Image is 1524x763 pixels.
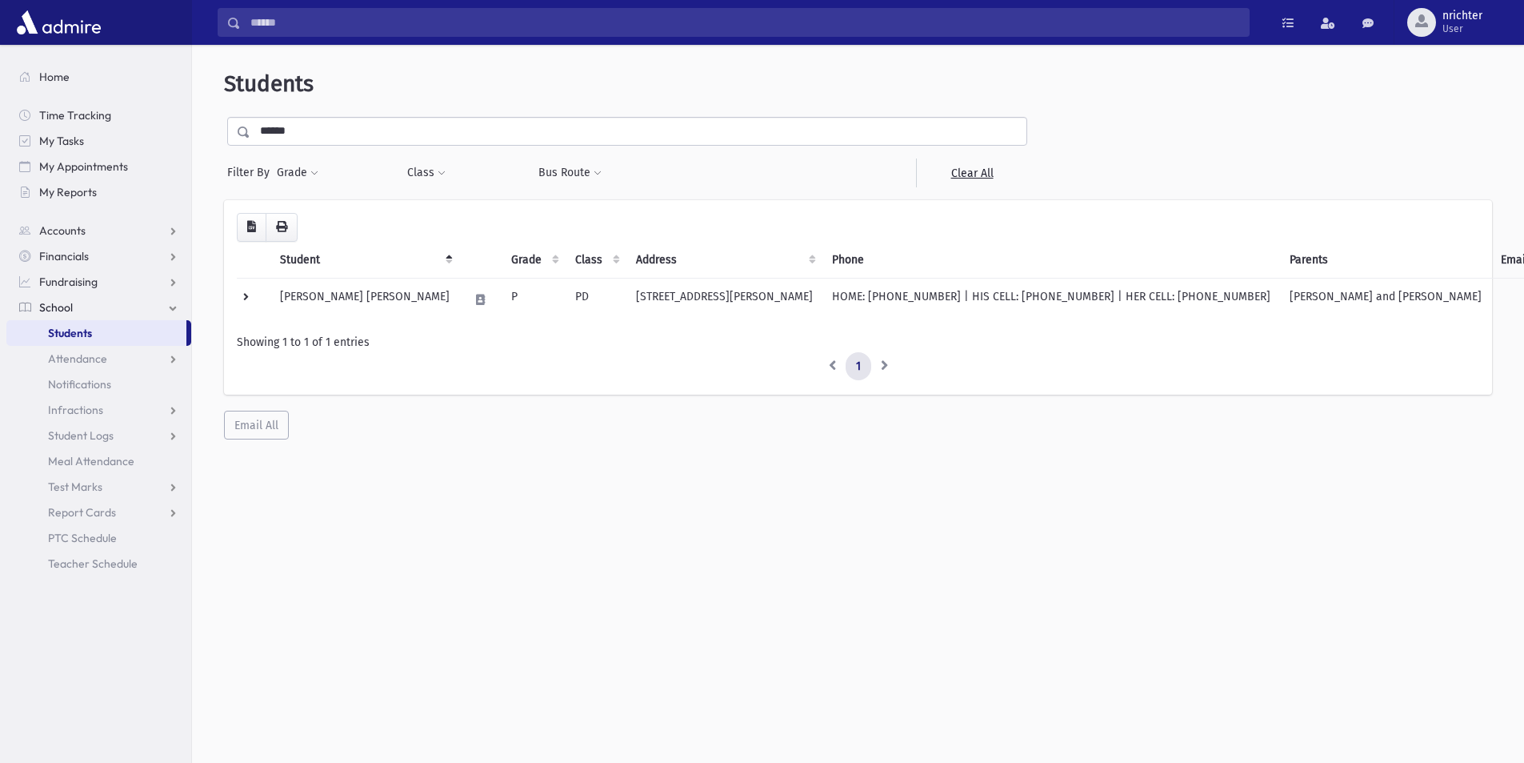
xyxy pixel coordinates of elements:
button: Email All [224,411,289,440]
td: P [502,278,566,321]
td: [PERSON_NAME] and [PERSON_NAME] [1280,278,1491,321]
input: Search [241,8,1249,37]
a: 1 [846,352,871,381]
button: Bus Route [538,159,602,187]
td: HOME: [PHONE_NUMBER] | HIS CELL: [PHONE_NUMBER] | HER CELL: [PHONE_NUMBER] [822,278,1280,321]
th: Address: activate to sort column ascending [626,242,822,279]
span: Test Marks [48,480,102,494]
span: Home [39,70,70,84]
th: Student: activate to sort column descending [270,242,459,279]
img: AdmirePro [13,6,105,38]
span: Infractions [48,403,103,417]
span: Notifications [48,377,111,392]
a: Attendance [6,346,191,371]
a: My Reports [6,179,191,205]
a: Time Tracking [6,102,191,128]
a: Student Logs [6,423,191,448]
a: My Tasks [6,128,191,154]
a: Fundraising [6,269,191,295]
button: Class [406,159,446,187]
span: Student Logs [48,428,114,443]
th: Grade: activate to sort column ascending [502,242,566,279]
span: Teacher Schedule [48,556,138,571]
a: Meal Attendance [6,448,191,474]
span: Students [48,326,92,340]
a: Report Cards [6,500,191,525]
span: Meal Attendance [48,454,134,468]
a: Students [6,320,186,346]
td: PD [566,278,626,321]
span: User [1442,22,1482,35]
span: My Appointments [39,159,128,174]
a: Home [6,64,191,90]
a: Notifications [6,371,191,397]
td: [PERSON_NAME] [PERSON_NAME] [270,278,459,321]
span: School [39,300,73,315]
a: My Appointments [6,154,191,179]
a: Teacher Schedule [6,551,191,576]
span: Report Cards [48,505,116,520]
a: Accounts [6,218,191,243]
span: nrichter [1442,10,1482,22]
span: PTC Schedule [48,531,117,545]
span: Accounts [39,223,86,238]
span: Financials [39,249,89,263]
span: Students [224,70,314,97]
button: Print [266,213,298,242]
span: Time Tracking [39,108,111,122]
span: Filter By [227,164,276,181]
a: School [6,295,191,320]
span: My Reports [39,185,97,199]
button: CSV [237,213,266,242]
span: My Tasks [39,134,84,148]
td: [STREET_ADDRESS][PERSON_NAME] [626,278,822,321]
a: Test Marks [6,474,191,500]
button: Grade [276,159,319,187]
span: Attendance [48,351,107,366]
div: Showing 1 to 1 of 1 entries [237,334,1479,351]
a: Financials [6,243,191,269]
a: Clear All [916,159,1027,187]
a: Infractions [6,397,191,423]
th: Parents [1280,242,1491,279]
th: Class: activate to sort column ascending [566,242,626,279]
a: PTC Schedule [6,525,191,551]
span: Fundraising [39,275,98,289]
th: Phone [822,242,1280,279]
